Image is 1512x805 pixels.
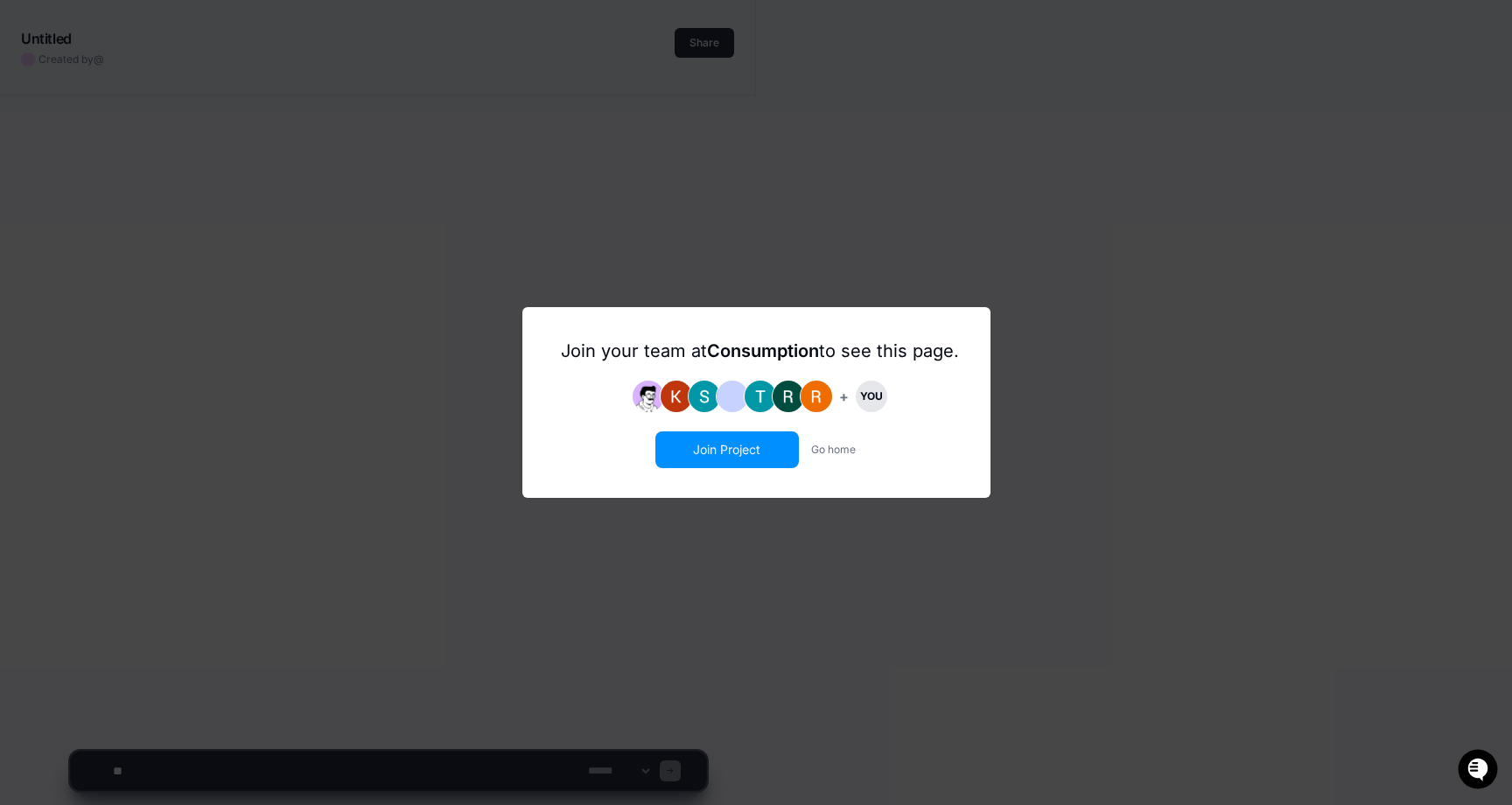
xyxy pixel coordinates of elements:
span: Consumption [707,340,819,361]
button: Start new chat [297,136,318,157]
span: @ [94,52,104,66]
div: Start new chat [59,130,287,148]
img: ACg8ocIwQl8nUVuV--54wQ4vXlT90UsHRl14hmZWFd_0DEy7cbtoqw=s96-c [689,381,720,412]
span: to see this page. [819,340,959,361]
div: We're available if you need us! [59,148,221,162]
img: 1736555170064-99ba0984-63c1-480f-8ee9-699278ef63ed [17,130,49,162]
div: + [839,386,849,407]
a: Powered byPylon [123,183,212,197]
p: You [856,381,887,412]
span: Join your team at [561,340,707,361]
h1: Untitled [21,28,72,49]
img: ACg8ocIO7jtkWN8S2iLRBR-u1BMcRY5-kg2T8U2dj_CWIxGKEUqXVg=s96-c [661,381,692,412]
span: Pylon [174,184,212,197]
span: Created by [38,52,104,66]
button: Go home [811,443,856,457]
img: PlayerZero [17,17,52,52]
button: Share [675,28,734,58]
img: ACg8ocIwJgzk95Xgw3evxVna_fQzuNAWauM5sMWdEUJt5UatUmcitw=s96-c [745,381,776,412]
iframe: Open customer support [1456,747,1503,794]
img: ACg8ocJicDt5bcfDBhYbzAwVqTQ2i8yRam7ZQqb5c_88AYA85VJ6Xg=s96-c [801,381,832,412]
div: Welcome [17,70,318,98]
button: Join Project [657,433,797,466]
img: ACg8ocIKEij4f1FGmU_Gwc23jYcekLJsYtAhL7wmAZ4g31XbkJDkuQ=s96-c [773,381,804,412]
img: avatar [633,381,664,412]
